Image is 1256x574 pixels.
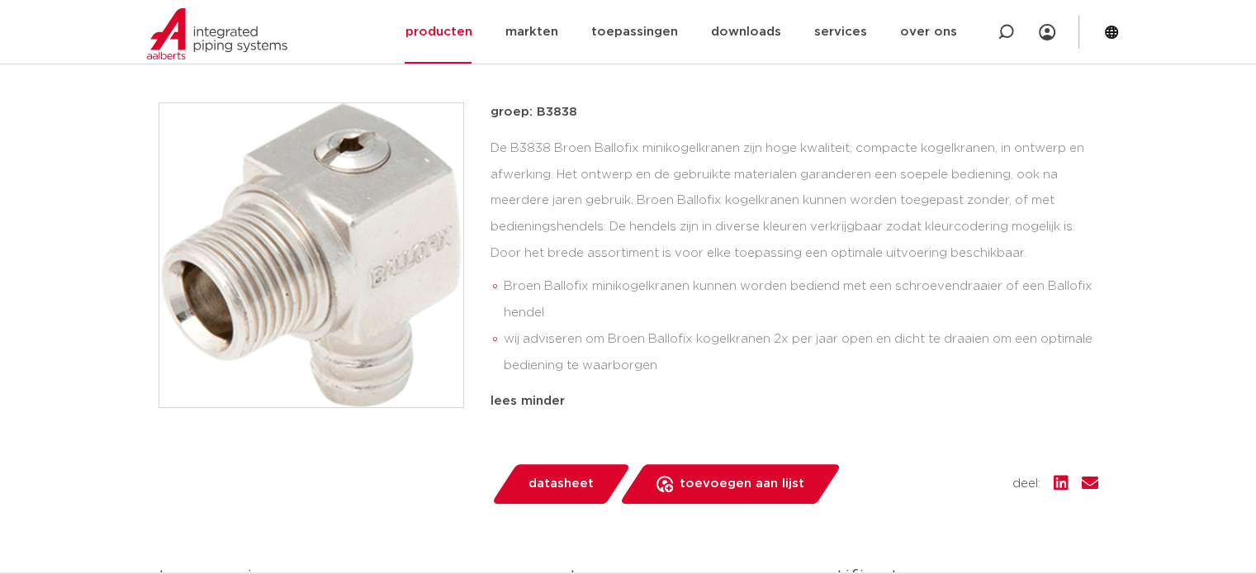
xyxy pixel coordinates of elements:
li: wij adviseren om Broen Ballofix kogelkranen 2x per jaar open en dicht te draaien om een optimale ... [504,326,1098,379]
div: lees minder [491,391,1098,411]
span: datasheet [528,471,594,497]
img: Product Image for Broen Ballofix aftapper met slangaansluiting (buitendraad x slangtule) [159,103,463,407]
span: toevoegen aan lijst [680,471,804,497]
li: Broen Ballofix minikogelkranen kunnen worden bediend met een schroevendraaier of een Ballofix hendel [504,273,1098,326]
p: groep: B3838 [491,102,1098,122]
span: deel: [1012,474,1040,494]
div: De B3838 Broen Ballofix minikogelkranen zijn hoge kwaliteit, compacte kogelkranen, in ontwerp en ... [491,135,1098,386]
a: datasheet [491,464,631,504]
